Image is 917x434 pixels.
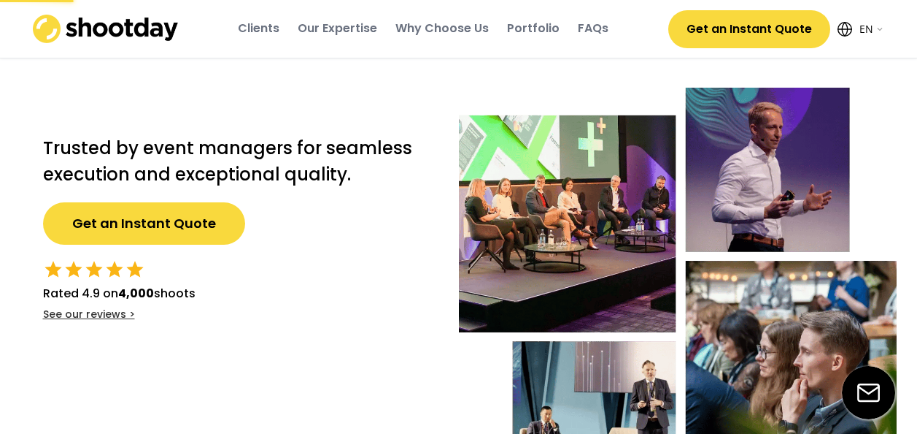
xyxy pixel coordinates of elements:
[84,259,104,280] button: star
[118,285,154,302] strong: 4,000
[63,259,84,280] button: star
[668,10,830,48] button: Get an Instant Quote
[125,259,145,280] button: star
[43,202,245,245] button: Get an Instant Quote
[43,259,63,280] button: star
[43,308,135,322] div: See our reviews >
[238,20,279,37] div: Clients
[43,285,196,302] div: Rated 4.9 on shoots
[507,20,560,37] div: Portfolio
[33,15,179,43] img: shootday_logo.png
[43,135,430,188] h2: Trusted by event managers for seamless execution and exceptional quality.
[842,366,895,419] img: email-icon%20%281%29.svg
[104,259,125,280] button: star
[578,20,608,37] div: FAQs
[837,22,852,37] img: Icon%20feather-globe%20%281%29.svg
[298,20,377,37] div: Our Expertise
[395,20,489,37] div: Why Choose Us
